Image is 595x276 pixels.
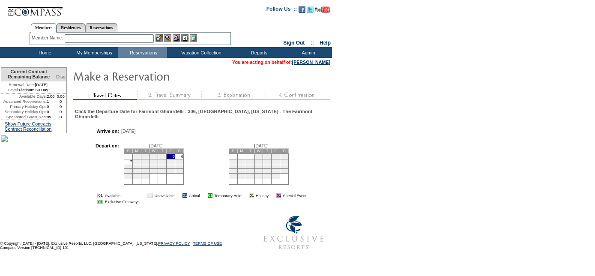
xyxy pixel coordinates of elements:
td: 4 [158,153,167,159]
a: 6 [181,154,183,159]
span: Renewal Date: [9,82,35,87]
td: 20 [175,164,184,168]
td: 0 [55,114,66,120]
img: Follow us on Twitter [307,6,314,13]
a: Subscribe to our YouTube Channel [315,9,330,14]
td: 3 [272,153,280,159]
td: 25 [158,168,167,173]
td: 01 [182,193,187,198]
a: Contract Reconciliation [5,126,52,132]
td: 8 [132,159,141,164]
img: Make Reservation [73,67,244,84]
td: Current Contract Remaining Balance [1,68,55,81]
td: 0 [55,109,66,114]
td: 18 [158,164,167,168]
span: [DATE] [121,129,136,134]
a: Follow us on Twitter [307,9,314,14]
td: Unavailable [155,193,175,198]
span: Level: [8,87,19,93]
td: 18 [280,164,289,168]
td: Arrival [189,193,200,198]
td: 28 [124,173,132,179]
td: Holiday [256,193,269,198]
td: Available Days: [1,94,47,99]
td: Primary Holiday Opt: [1,104,47,109]
td: 28 [246,173,254,179]
td: S [280,148,289,153]
td: F [272,148,280,153]
td: 9 [263,159,272,164]
td: S [229,148,237,153]
td: 14 [246,164,254,168]
td: 1 [132,153,141,159]
td: T [263,148,272,153]
td: 15 [254,164,263,168]
td: 21 [246,168,254,173]
td: Platinum 60 Day [1,87,55,94]
td: 22 [254,168,263,173]
td: F [167,148,175,153]
td: Follow Us :: [266,5,297,15]
td: 8 [254,159,263,164]
td: 0 [47,109,55,114]
td: 6 [237,159,246,164]
td: 31 [272,173,280,179]
img: Shot-41-050.jpg [1,135,8,142]
td: 2 [263,153,272,159]
td: 19 [167,164,175,168]
td: 14 [124,164,132,168]
td: 0 [55,104,66,109]
img: Become our fan on Facebook [299,6,305,13]
td: 15 [132,164,141,168]
td: T [141,148,149,153]
img: step1_state2.gif [73,91,137,100]
img: Reservations [181,34,188,42]
td: 25 [280,168,289,173]
td: 10 [149,159,158,164]
span: :: [311,40,314,46]
td: 26 [167,168,175,173]
td: Reports [233,47,283,58]
div: Member Name: [32,34,65,42]
td: 11 [280,159,289,164]
img: View [164,34,171,42]
td: 01 [147,193,152,198]
img: i.gif [202,193,206,198]
td: Depart on: [79,143,119,187]
td: 01 [97,200,103,204]
a: TERMS OF USE [193,241,222,246]
img: i.gif [243,193,248,198]
td: 13 [237,164,246,168]
td: 0.00 [55,94,66,99]
td: 24 [149,168,158,173]
td: 4 [280,153,289,159]
td: 2 [141,153,149,159]
td: 20 [237,168,246,173]
td: T [158,148,167,153]
td: 26 [229,173,237,179]
td: M [132,148,141,153]
a: [PERSON_NAME] [292,60,330,65]
td: 1 [254,153,263,159]
a: Members [31,23,57,33]
td: Secondary Holiday Opt: [1,109,47,114]
img: step2_state1.gif [137,91,201,100]
td: 17 [272,164,280,168]
td: 29 [132,173,141,179]
td: Sponsored Guest Res: [1,114,47,120]
td: 10 [272,159,280,164]
td: 24 [272,168,280,173]
img: step3_state1.gif [201,91,266,100]
td: Available [105,193,140,198]
td: 29 [254,173,263,179]
td: 12 [167,159,175,164]
td: 11 [158,159,167,164]
img: b_edit.gif [155,34,163,42]
a: 7 [130,159,132,164]
td: Admin [283,47,332,58]
td: 21 [124,168,132,173]
td: 19 [229,168,237,173]
span: [DATE] [254,143,269,148]
div: Click the Departure Date for Fairmont Ghirardelli - 306, [GEOGRAPHIC_DATA], [US_STATE] - The Fair... [75,109,329,119]
img: b_calculator.gif [190,34,197,42]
